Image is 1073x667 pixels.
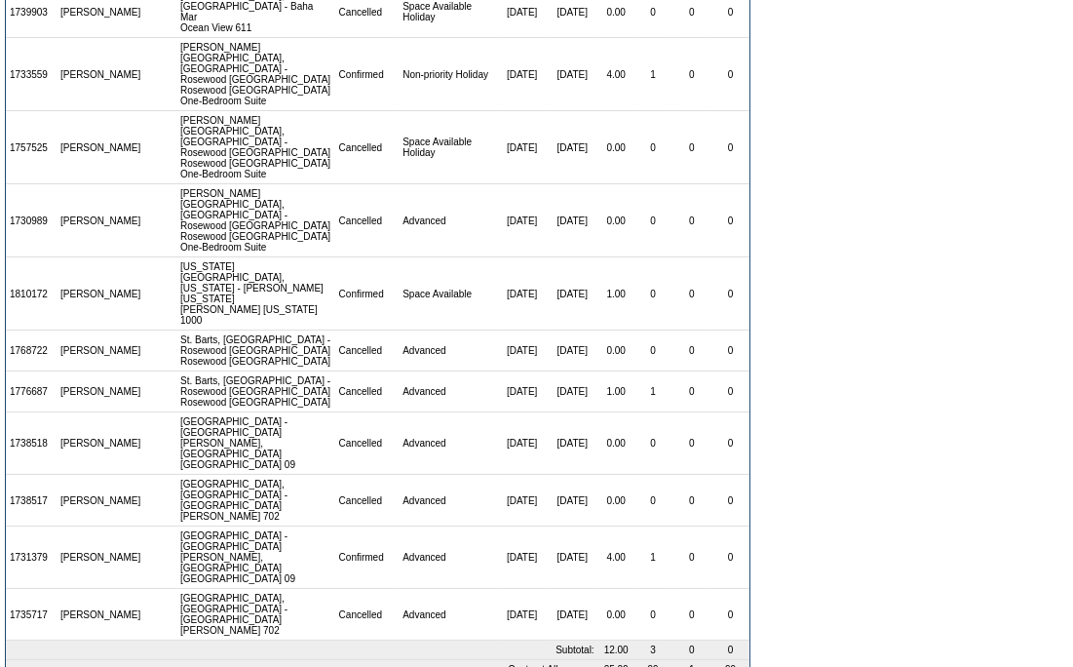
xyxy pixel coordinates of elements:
[672,372,712,412] td: 0
[335,475,400,527] td: Cancelled
[634,641,672,660] td: 3
[634,475,672,527] td: 0
[672,38,712,111] td: 0
[176,184,335,257] td: [PERSON_NAME][GEOGRAPHIC_DATA], [GEOGRAPHIC_DATA] - Rosewood [GEOGRAPHIC_DATA] Rosewood [GEOGRAPH...
[711,184,749,257] td: 0
[672,412,712,475] td: 0
[176,257,335,331] td: [US_STATE][GEOGRAPHIC_DATA], [US_STATE] - [PERSON_NAME] [US_STATE] [PERSON_NAME] [US_STATE] 1000
[711,111,749,184] td: 0
[598,38,634,111] td: 4.00
[57,184,145,257] td: [PERSON_NAME]
[176,331,335,372] td: St. Barts, [GEOGRAPHIC_DATA] - Rosewood [GEOGRAPHIC_DATA] Rosewood [GEOGRAPHIC_DATA]
[634,257,672,331] td: 0
[672,111,712,184] td: 0
[57,38,145,111] td: [PERSON_NAME]
[335,111,400,184] td: Cancelled
[634,527,672,589] td: 1
[399,412,497,475] td: Advanced
[547,184,598,257] td: [DATE]
[57,111,145,184] td: [PERSON_NAME]
[711,38,749,111] td: 0
[57,331,145,372] td: [PERSON_NAME]
[547,331,598,372] td: [DATE]
[634,184,672,257] td: 0
[176,475,335,527] td: [GEOGRAPHIC_DATA], [GEOGRAPHIC_DATA] - [GEOGRAPHIC_DATA] [PERSON_NAME] 702
[399,372,497,412] td: Advanced
[672,641,712,660] td: 0
[672,257,712,331] td: 0
[335,38,400,111] td: Confirmed
[57,257,145,331] td: [PERSON_NAME]
[672,527,712,589] td: 0
[598,412,634,475] td: 0.00
[497,184,546,257] td: [DATE]
[176,589,335,641] td: [GEOGRAPHIC_DATA], [GEOGRAPHIC_DATA] - [GEOGRAPHIC_DATA] [PERSON_NAME] 702
[497,257,546,331] td: [DATE]
[176,527,335,589] td: [GEOGRAPHIC_DATA] - [GEOGRAPHIC_DATA][PERSON_NAME], [GEOGRAPHIC_DATA] [GEOGRAPHIC_DATA] 09
[711,331,749,372] td: 0
[497,475,546,527] td: [DATE]
[497,527,546,589] td: [DATE]
[6,111,57,184] td: 1757525
[711,527,749,589] td: 0
[497,111,546,184] td: [DATE]
[399,475,497,527] td: Advanced
[399,589,497,641] td: Advanced
[634,372,672,412] td: 1
[547,589,598,641] td: [DATE]
[634,331,672,372] td: 0
[634,412,672,475] td: 0
[711,641,749,660] td: 0
[6,372,57,412] td: 1776687
[711,589,749,641] td: 0
[399,111,497,184] td: Space Available Holiday
[335,331,400,372] td: Cancelled
[399,184,497,257] td: Advanced
[634,111,672,184] td: 0
[547,372,598,412] td: [DATE]
[399,38,497,111] td: Non-priority Holiday
[547,257,598,331] td: [DATE]
[598,527,634,589] td: 4.00
[598,257,634,331] td: 1.00
[711,475,749,527] td: 0
[598,331,634,372] td: 0.00
[6,641,598,660] td: Subtotal:
[6,184,57,257] td: 1730989
[598,475,634,527] td: 0.00
[335,412,400,475] td: Cancelled
[176,111,335,184] td: [PERSON_NAME][GEOGRAPHIC_DATA], [GEOGRAPHIC_DATA] - Rosewood [GEOGRAPHIC_DATA] Rosewood [GEOGRAPH...
[711,257,749,331] td: 0
[57,372,145,412] td: [PERSON_NAME]
[672,331,712,372] td: 0
[57,589,145,641] td: [PERSON_NAME]
[547,111,598,184] td: [DATE]
[634,589,672,641] td: 0
[711,412,749,475] td: 0
[497,412,546,475] td: [DATE]
[547,475,598,527] td: [DATE]
[497,372,546,412] td: [DATE]
[176,38,335,111] td: [PERSON_NAME][GEOGRAPHIC_DATA], [GEOGRAPHIC_DATA] - Rosewood [GEOGRAPHIC_DATA] Rosewood [GEOGRAPH...
[6,527,57,589] td: 1731379
[176,412,335,475] td: [GEOGRAPHIC_DATA] - [GEOGRAPHIC_DATA][PERSON_NAME], [GEOGRAPHIC_DATA] [GEOGRAPHIC_DATA] 09
[547,412,598,475] td: [DATE]
[497,38,546,111] td: [DATE]
[598,184,634,257] td: 0.00
[335,257,400,331] td: Confirmed
[335,372,400,412] td: Cancelled
[598,589,634,641] td: 0.00
[598,641,634,660] td: 12.00
[711,372,749,412] td: 0
[6,257,57,331] td: 1810172
[497,589,546,641] td: [DATE]
[672,184,712,257] td: 0
[335,589,400,641] td: Cancelled
[672,475,712,527] td: 0
[6,589,57,641] td: 1735717
[547,38,598,111] td: [DATE]
[598,372,634,412] td: 1.00
[399,331,497,372] td: Advanced
[399,257,497,331] td: Space Available
[335,184,400,257] td: Cancelled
